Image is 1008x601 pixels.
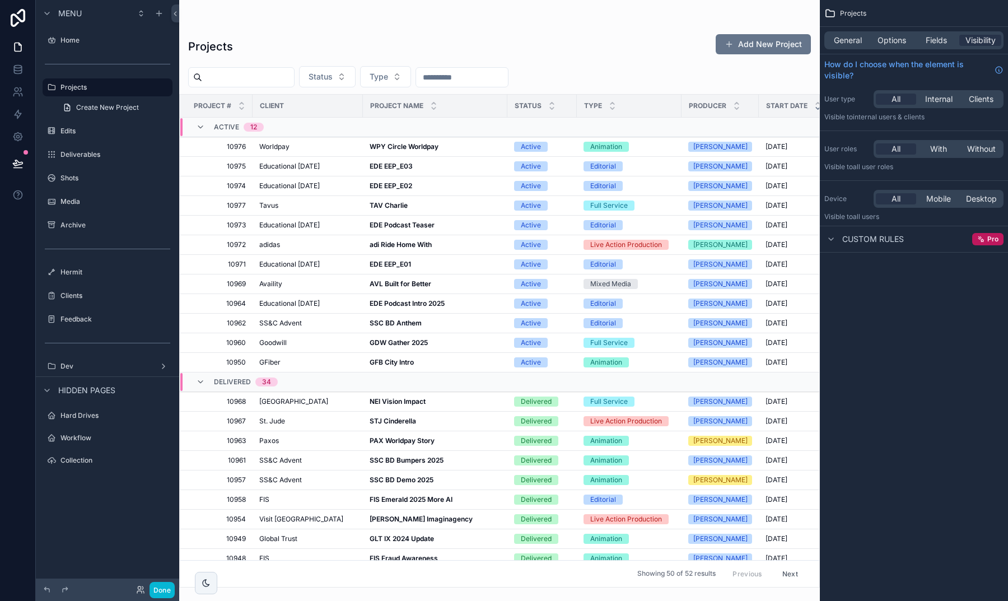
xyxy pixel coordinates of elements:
[43,263,172,281] a: Hermit
[60,150,170,159] label: Deliverables
[43,357,172,375] a: Dev
[43,310,172,328] a: Feedback
[43,31,172,49] a: Home
[774,565,806,583] button: Next
[824,145,869,153] label: User roles
[926,35,947,46] span: Fields
[60,434,170,442] label: Workflow
[689,101,726,110] span: Producer
[853,212,879,221] span: all users
[892,143,900,155] span: All
[60,411,170,420] label: Hard Drives
[930,143,947,155] span: With
[43,429,172,447] a: Workflow
[60,362,155,371] label: Dev
[840,9,866,18] span: Projects
[43,169,172,187] a: Shots
[892,94,900,105] span: All
[43,146,172,164] a: Deliverables
[60,36,170,45] label: Home
[824,95,869,104] label: User type
[967,143,996,155] span: Without
[637,570,716,579] span: Showing 50 of 52 results
[853,113,925,121] span: Internal users & clients
[824,59,1004,81] a: How do I choose when the element is visible?
[892,193,900,204] span: All
[853,162,893,171] span: All user roles
[56,99,172,117] a: Create New Project
[766,101,808,110] span: Start Date
[58,8,82,19] span: Menu
[76,103,139,112] span: Create New Project
[925,94,953,105] span: Internal
[824,59,990,81] span: How do I choose when the element is visible?
[262,378,271,386] div: 34
[60,291,170,300] label: Clients
[370,101,423,110] span: Project Name
[60,197,170,206] label: Media
[965,35,996,46] span: Visibility
[60,127,170,136] label: Edits
[878,35,906,46] span: Options
[926,193,951,204] span: Mobile
[43,122,172,140] a: Edits
[824,194,869,203] label: Device
[260,101,284,110] span: Client
[43,193,172,211] a: Media
[214,378,251,386] span: Delivered
[58,385,115,396] span: Hidden pages
[824,212,1004,221] p: Visible to
[842,234,904,245] span: Custom rules
[966,193,997,204] span: Desktop
[43,451,172,469] a: Collection
[214,123,239,132] span: Active
[43,287,172,305] a: Clients
[987,235,998,244] span: Pro
[194,101,231,110] span: Project #
[584,101,602,110] span: Type
[60,83,166,92] label: Projects
[60,315,170,324] label: Feedback
[43,78,172,96] a: Projects
[60,456,170,465] label: Collection
[834,35,862,46] span: General
[250,123,257,132] div: 12
[43,407,172,425] a: Hard Drives
[824,162,1004,171] p: Visible to
[60,221,170,230] label: Archive
[60,174,170,183] label: Shots
[515,101,542,110] span: Status
[824,113,1004,122] p: Visible to
[43,216,172,234] a: Archive
[969,94,993,105] span: Clients
[60,268,170,277] label: Hermit
[150,582,175,598] button: Done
